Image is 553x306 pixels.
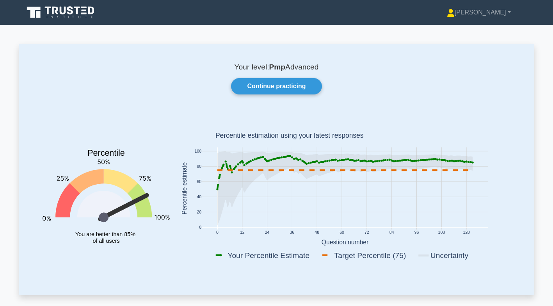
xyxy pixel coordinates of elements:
text: 40 [197,195,201,199]
text: 36 [290,231,294,235]
text: 80 [197,164,201,169]
text: Question number [321,239,368,246]
text: 60 [340,231,344,235]
text: Percentile [87,149,125,158]
text: 24 [265,231,269,235]
text: 0 [199,226,201,230]
text: 100 [194,149,201,153]
text: 0 [216,231,218,235]
text: 12 [240,231,244,235]
tspan: You are better than 85% [75,231,135,237]
p: Your level: Advanced [38,62,516,72]
text: 108 [438,231,445,235]
text: 48 [315,231,319,235]
text: 72 [365,231,369,235]
a: Continue practicing [231,78,322,94]
text: Percentile estimate [181,162,187,215]
text: 96 [414,231,419,235]
b: Pmp [269,63,285,71]
a: [PERSON_NAME] [428,5,530,20]
text: 20 [197,210,201,214]
text: 84 [389,231,394,235]
text: Percentile estimation using your latest responses [215,132,363,140]
tspan: of all users [92,238,119,244]
text: 60 [197,180,201,184]
text: 120 [463,231,470,235]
